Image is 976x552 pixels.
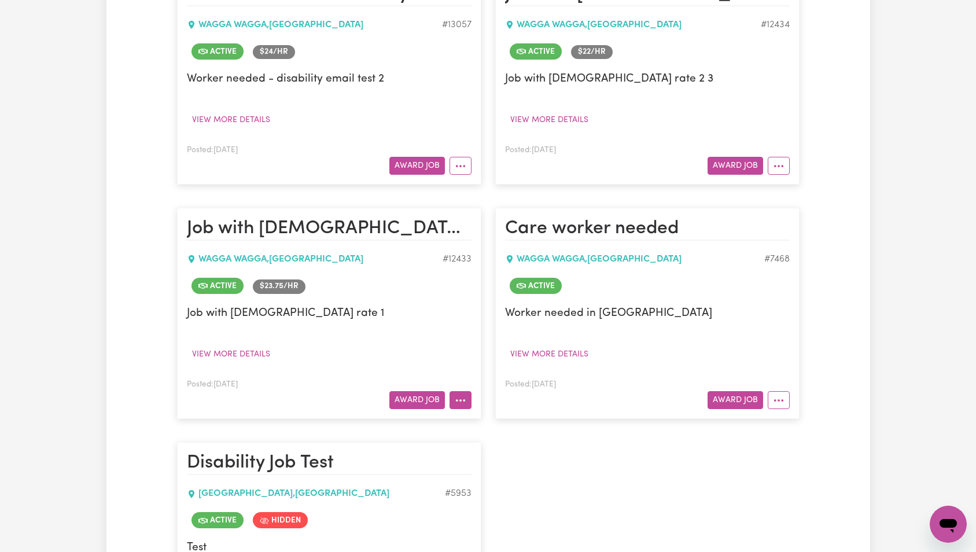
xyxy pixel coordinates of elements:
[442,18,472,32] div: Job ID #13057
[930,506,967,543] iframe: Button to launch messaging window
[187,345,275,363] button: View more details
[505,111,594,129] button: View more details
[253,279,305,293] span: Job rate per hour
[389,157,445,175] button: Award Job
[253,45,295,59] span: Job rate per hour
[191,278,244,294] span: Job is active
[450,391,472,409] button: More options
[443,252,472,266] div: Job ID #12433
[708,391,763,409] button: Award Job
[187,18,442,32] div: WAGGA WAGGA , [GEOGRAPHIC_DATA]
[187,252,443,266] div: WAGGA WAGGA , [GEOGRAPHIC_DATA]
[761,18,790,32] div: Job ID #12434
[505,381,556,388] span: Posted: [DATE]
[445,487,472,501] div: Job ID #5953
[764,252,790,266] div: Job ID #7468
[505,252,764,266] div: WAGGA WAGGA , [GEOGRAPHIC_DATA]
[187,452,472,475] h2: Disability Job Test
[187,218,472,241] h2: Job with hourly rate
[191,43,244,60] span: Job is active
[450,157,472,175] button: More options
[505,218,790,241] h2: Care worker needed
[505,18,761,32] div: WAGGA WAGGA , [GEOGRAPHIC_DATA]
[505,146,556,154] span: Posted: [DATE]
[510,278,562,294] span: Job is active
[571,45,613,59] span: Job rate per hour
[505,345,594,363] button: View more details
[768,391,790,409] button: More options
[505,71,790,88] p: Job with [DEMOGRAPHIC_DATA] rate 2 3
[768,157,790,175] button: More options
[708,157,763,175] button: Award Job
[187,381,238,388] span: Posted: [DATE]
[187,111,275,129] button: View more details
[187,71,472,88] p: Worker needed - disability email test 2
[187,487,445,501] div: [GEOGRAPHIC_DATA] , [GEOGRAPHIC_DATA]
[187,146,238,154] span: Posted: [DATE]
[505,306,790,322] p: Worker needed in [GEOGRAPHIC_DATA]
[510,43,562,60] span: Job is active
[253,512,308,528] span: Job is hidden
[187,306,472,322] p: Job with [DEMOGRAPHIC_DATA] rate 1
[191,512,244,528] span: Job is active
[389,391,445,409] button: Award Job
